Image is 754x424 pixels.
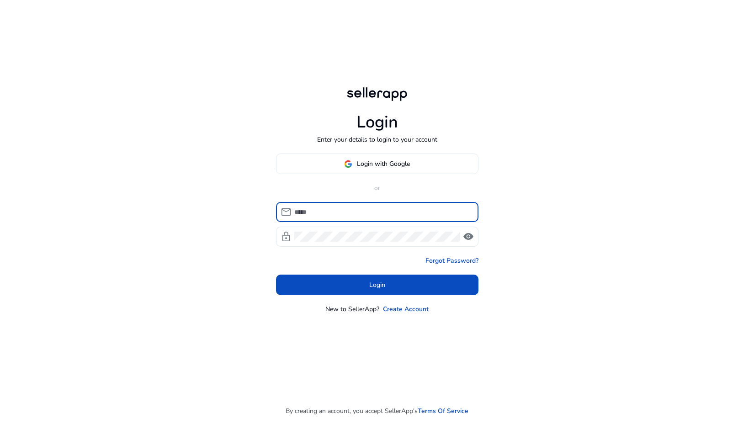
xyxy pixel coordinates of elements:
span: mail [281,207,292,217]
p: New to SellerApp? [325,304,379,314]
span: Login with Google [357,159,410,169]
a: Create Account [383,304,429,314]
span: lock [281,231,292,242]
img: google-logo.svg [344,160,352,168]
span: Login [369,280,385,290]
p: or [276,183,478,193]
a: Terms Of Service [418,406,468,416]
a: Forgot Password? [425,256,478,265]
span: visibility [463,231,474,242]
button: Login [276,275,478,295]
h1: Login [356,112,398,132]
p: Enter your details to login to your account [317,135,437,144]
button: Login with Google [276,154,478,174]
